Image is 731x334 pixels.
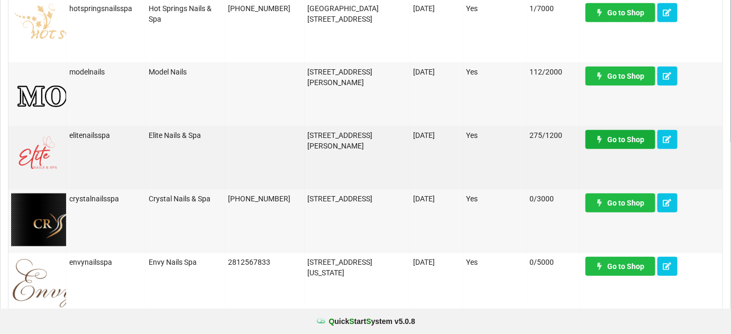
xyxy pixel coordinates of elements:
div: elitenailsspa [69,130,143,141]
img: EliteNailsSpa-Logo1.png [11,130,64,183]
div: hotspringsnailsspa [69,3,143,14]
a: Go to Shop [586,3,655,22]
div: [STREET_ADDRESS][PERSON_NAME] [307,130,407,151]
div: Yes [466,3,524,14]
a: Go to Shop [586,130,655,149]
div: [DATE] [413,257,460,267]
div: [DATE] [413,3,460,14]
div: [STREET_ADDRESS][US_STATE] [307,257,407,278]
img: MN-Logo1.png [11,67,282,119]
span: S [350,317,354,326]
img: hotspringsnailslogo.png [11,3,120,56]
div: [GEOGRAPHIC_DATA][STREET_ADDRESS] [307,3,407,24]
div: Yes [466,257,524,267]
div: envynailsspa [69,257,143,267]
div: 275/1200 [529,130,577,141]
a: Go to Shop [586,67,655,86]
img: favicon.ico [316,316,326,327]
div: 0/3000 [529,193,577,204]
img: CrystalNails_luxurylogo.png [11,193,159,246]
div: crystalnailsspa [69,193,143,204]
div: Envy Nails Spa [149,257,222,267]
div: 1/7000 [529,3,577,14]
div: [DATE] [413,193,460,204]
img: ENS-logo.png [11,257,152,310]
div: Yes [466,67,524,77]
div: Elite Nails & Spa [149,130,222,141]
span: S [366,317,371,326]
a: Go to Shop [586,193,655,212]
div: [PHONE_NUMBER] [228,193,301,204]
a: Go to Shop [586,257,655,276]
span: Q [329,317,335,326]
div: [STREET_ADDRESS][PERSON_NAME] [307,67,407,88]
div: Hot Springs Nails & Spa [149,3,222,24]
div: 2812567833 [228,257,301,267]
div: [STREET_ADDRESS] [307,193,407,204]
div: Yes [466,130,524,141]
div: [DATE] [413,67,460,77]
div: Yes [466,193,524,204]
b: uick tart ystem v 5.0.8 [329,316,415,327]
div: [PHONE_NUMBER] [228,3,301,14]
div: 112/2000 [529,67,577,77]
div: [DATE] [413,130,460,141]
div: modelnails [69,67,143,77]
div: 0/5000 [529,257,577,267]
div: Crystal Nails & Spa [149,193,222,204]
div: Model Nails [149,67,222,77]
